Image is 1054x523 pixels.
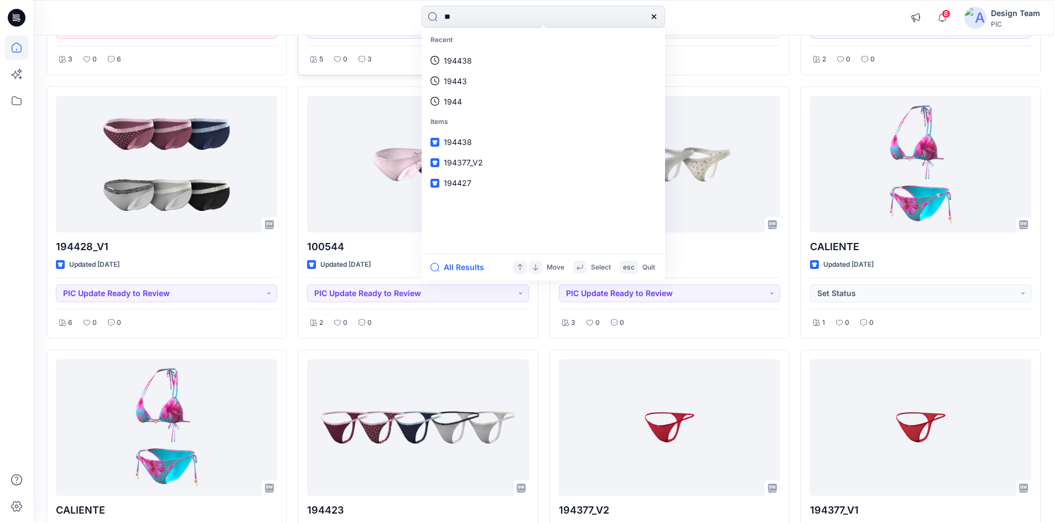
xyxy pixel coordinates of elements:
[444,55,472,66] p: 194438
[424,112,663,132] p: Items
[424,132,663,152] a: 194438
[444,158,483,167] span: 194377_V2
[56,359,277,496] a: CALIENTE
[547,262,564,273] p: Move
[424,173,663,193] a: 194427
[367,317,372,329] p: 0
[942,9,951,18] span: 8
[307,239,528,255] p: 100544
[846,54,850,65] p: 0
[810,96,1031,232] a: CALIENTE
[991,7,1040,20] div: Design Team
[430,261,491,274] button: All Results
[823,259,874,271] p: Updated [DATE]
[424,71,663,91] a: 19443
[623,262,635,273] p: esc
[559,96,780,232] a: 194371
[810,359,1031,496] a: 194377_V1
[444,178,471,188] span: 194427
[424,91,663,112] a: 1944
[642,262,655,273] p: Quit
[307,503,528,518] p: 194423
[92,54,97,65] p: 0
[444,96,462,107] p: 1944
[367,54,372,65] p: 3
[343,54,347,65] p: 0
[117,317,121,329] p: 0
[845,317,849,329] p: 0
[964,7,986,29] img: avatar
[68,54,72,65] p: 3
[320,259,371,271] p: Updated [DATE]
[424,30,663,50] p: Recent
[307,359,528,496] a: 194423
[810,503,1031,518] p: 194377_V1
[444,75,467,87] p: 19443
[444,137,472,147] span: 194438
[810,239,1031,255] p: CALIENTE
[68,317,72,329] p: 6
[117,54,121,65] p: 6
[424,152,663,173] a: 194377_V2
[869,317,874,329] p: 0
[571,317,575,329] p: 3
[56,239,277,255] p: 194428_V1
[424,50,663,71] a: 194438
[595,317,600,329] p: 0
[69,259,120,271] p: Updated [DATE]
[822,317,825,329] p: 1
[870,54,875,65] p: 0
[56,503,277,518] p: CALIENTE
[56,96,277,232] a: 194428_V1
[319,54,323,65] p: 5
[991,20,1040,28] div: PIC
[559,359,780,496] a: 194377_V2
[559,239,780,255] p: 194371
[92,317,97,329] p: 0
[822,54,826,65] p: 2
[620,317,624,329] p: 0
[319,317,323,329] p: 2
[307,96,528,232] a: 100544
[343,317,347,329] p: 0
[559,503,780,518] p: 194377_V2
[591,262,611,273] p: Select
